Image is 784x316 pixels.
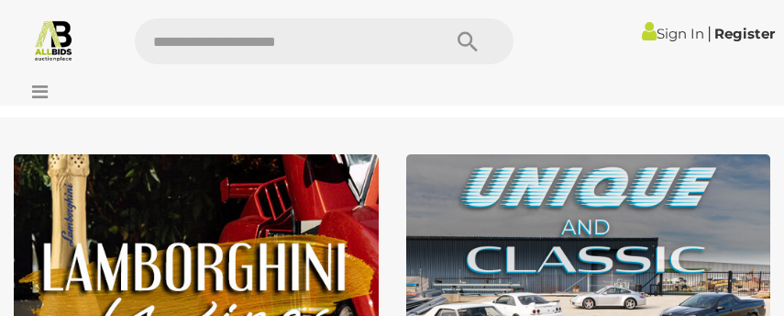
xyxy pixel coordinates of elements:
[707,23,712,43] span: |
[422,18,513,64] button: Search
[642,25,704,42] a: Sign In
[714,25,775,42] a: Register
[32,18,75,62] img: Allbids.com.au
